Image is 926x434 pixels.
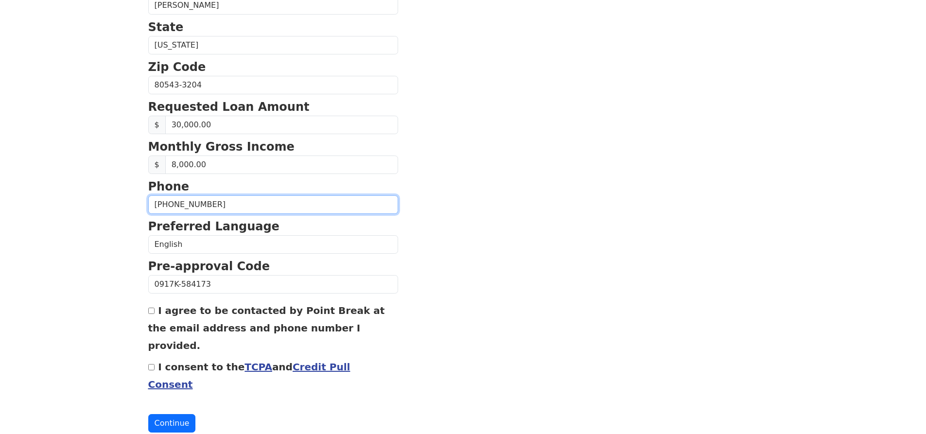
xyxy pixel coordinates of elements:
[148,138,398,156] p: Monthly Gross Income
[148,305,385,351] label: I agree to be contacted by Point Break at the email address and phone number I provided.
[148,100,310,114] strong: Requested Loan Amount
[148,414,196,433] button: Continue
[148,195,398,214] input: (___) ___-____
[245,361,272,373] a: TCPA
[148,60,206,74] strong: Zip Code
[165,116,398,134] input: Requested Loan Amount
[148,156,166,174] span: $
[148,116,166,134] span: $
[148,361,350,390] label: I consent to the and
[148,275,398,294] input: Pre-approval Code
[165,156,398,174] input: Monthly Gross Income
[148,20,184,34] strong: State
[148,180,190,193] strong: Phone
[148,220,280,233] strong: Preferred Language
[148,260,270,273] strong: Pre-approval Code
[148,76,398,94] input: Zip Code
